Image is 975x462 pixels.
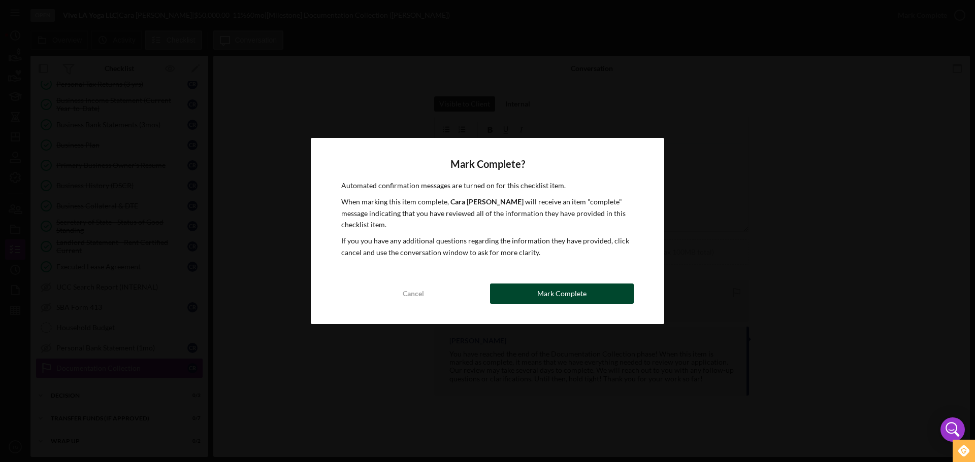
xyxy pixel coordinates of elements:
[490,283,634,304] button: Mark Complete
[341,196,634,230] p: When marking this item complete, will receive an item "complete" message indicating that you have...
[341,180,634,191] p: Automated confirmation messages are turned on for this checklist item.
[940,417,965,442] div: Open Intercom Messenger
[341,283,485,304] button: Cancel
[341,235,634,258] p: If you you have any additional questions regarding the information they have provided, click canc...
[450,197,524,206] b: Cara [PERSON_NAME]
[537,283,587,304] div: Mark Complete
[341,158,634,170] h4: Mark Complete?
[403,283,424,304] div: Cancel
